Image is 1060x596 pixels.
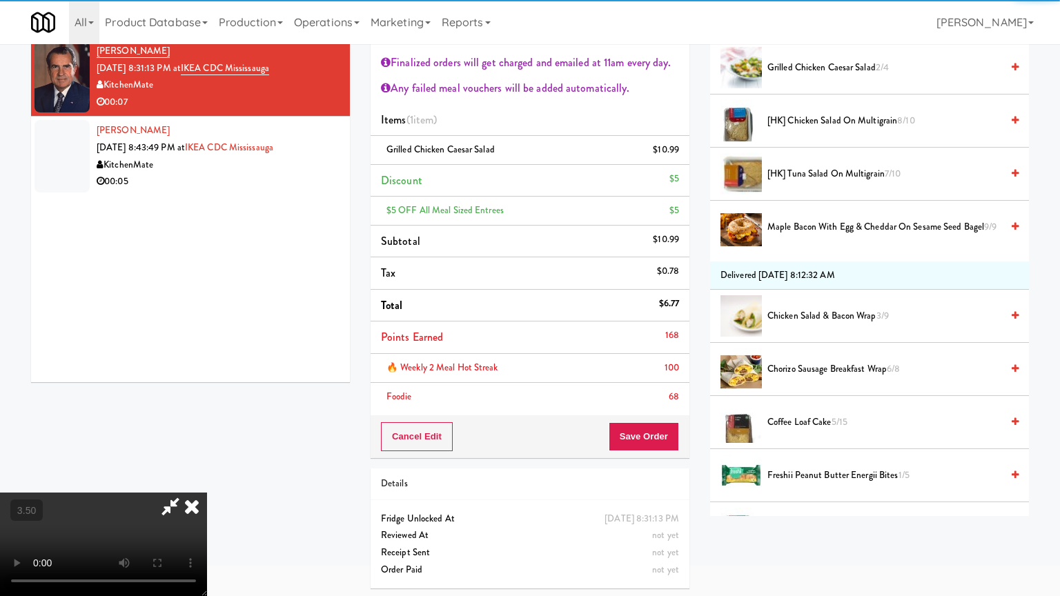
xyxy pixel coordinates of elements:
div: Chicken Salad & Bacon Wrap3/9 [762,308,1019,325]
div: Details [381,475,679,493]
div: 00:05 [97,173,340,190]
span: Grilled Chicken Caesar Salad [767,59,1001,77]
span: not yet [652,528,679,542]
img: Micromart [31,10,55,34]
span: Items [381,112,437,128]
div: Reviewed At [381,527,679,544]
li: [PERSON_NAME][DATE] 8:43:49 PM atIKEA CDC MississaugaKitchenMate00:05 [31,117,350,195]
div: $0.78 [657,263,680,280]
div: $10.99 [653,231,679,248]
div: Freshii Peanut Butter Energii Bites1/5 [762,467,1019,484]
a: [PERSON_NAME] [97,123,170,137]
span: 🔥 Weekly 2 Meal Hot Streak [386,361,498,374]
div: Any failed meal vouchers will be added automatically. [381,78,679,99]
li: [PERSON_NAME][DATE] 8:31:13 PM atIKEA CDC MississaugaKitchenMate00:07 [31,37,350,117]
span: 3/9 [876,309,889,322]
span: [HK] Tuna Salad on Multigrain [767,166,1001,183]
li: Delivered [DATE] 8:12:32 AM [710,261,1029,290]
div: Maple Bacon with Egg & Cheddar on Sesame Seed Bagel9/9 [762,219,1019,236]
span: Points Earned [381,329,443,345]
span: Coffee Loaf Cake [767,414,1001,431]
div: Receipt Sent [381,544,679,562]
span: Maple Bacon with Egg & Cheddar on Sesame Seed Bagel [767,219,1001,236]
a: IKEA CDC Mississauga [185,141,273,154]
span: 1/5 [899,468,910,481]
div: KitchenMate [97,77,340,94]
div: $5 [669,170,679,188]
div: Chorizo Sausage Breakfast Wrap6/8 [762,361,1019,378]
span: Total [381,297,403,313]
span: 2/4 [876,61,889,74]
span: Chorizo Sausage Breakfast Wrap [767,361,1001,378]
div: Coffee Loaf Cake5/15 [762,414,1019,431]
a: [PERSON_NAME] [97,44,170,58]
span: Subtotal [381,233,420,249]
span: [DATE] 8:31:13 PM at [97,61,181,74]
span: $5 OFF All Meal Sized Entrees [386,203,504,217]
div: 168 [665,327,679,344]
button: Cancel Edit [381,422,453,451]
span: (1 ) [406,112,438,128]
span: Freshii Peanut Butter Energii Bites [767,467,1001,484]
div: Order Paid [381,562,679,579]
span: not yet [652,546,679,559]
span: [DATE] 8:43:49 PM at [97,141,185,154]
div: $10.99 [653,141,679,159]
div: Fridge Unlocked At [381,510,679,528]
span: Chicken Salad & Bacon Wrap [767,308,1001,325]
div: Finalized orders will get charged and emailed at 11am every day. [381,52,679,73]
div: 68 [669,388,679,406]
div: $6.77 [659,295,680,312]
span: 5/15 [832,415,847,428]
span: Discount [381,172,422,188]
div: 100 [665,359,679,377]
div: [DATE] 8:31:13 PM [605,510,679,528]
span: 8/10 [897,114,914,127]
div: KitchenMate [97,157,340,174]
div: Grilled Chicken Caesar Salad2/4 [762,59,1019,77]
span: Grilled Chicken Caesar Salad [386,143,495,156]
div: [HK] Tuna Salad on Multigrain7/10 [762,166,1019,183]
span: [HK] Chicken Salad on Multigrain [767,112,1001,130]
a: IKEA CDC Mississauga [181,61,269,75]
span: Foodie [386,390,412,403]
span: 9/9 [984,220,997,233]
span: 6/8 [887,362,900,375]
span: not yet [652,563,679,576]
button: Save Order [609,422,679,451]
div: 00:07 [97,94,340,111]
div: [HK] Chicken Salad on Multigrain8/10 [762,112,1019,130]
span: Tax [381,265,395,281]
div: $5 [669,202,679,219]
span: 7/10 [885,167,901,180]
ng-pluralize: item [413,112,433,128]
